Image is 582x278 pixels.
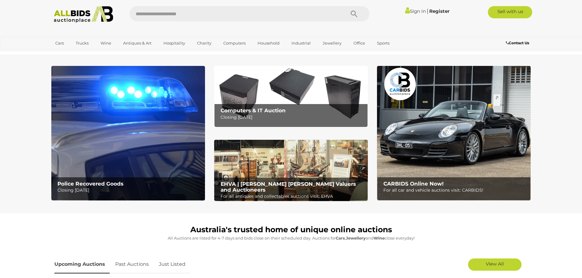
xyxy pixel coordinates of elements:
a: Antiques & Art [119,38,156,48]
span: | [427,8,428,14]
a: Police Recovered Goods Police Recovered Goods Closing [DATE] [51,66,205,200]
button: Search [339,6,369,21]
b: Contact Us [506,41,529,45]
b: EHVA | [PERSON_NAME] [PERSON_NAME] Valuers and Auctioneers [221,181,356,193]
a: Past Auctions [111,255,153,273]
p: Closing [DATE] [57,186,201,194]
img: EHVA | Evans Hastings Valuers and Auctioneers [214,140,368,201]
img: Computers & IT Auction [214,66,368,127]
strong: Wine [374,236,385,240]
a: Upcoming Auctions [54,255,110,273]
img: Allbids.com.au [50,6,117,23]
strong: Jewellery [346,236,366,240]
a: EHVA | Evans Hastings Valuers and Auctioneers EHVA | [PERSON_NAME] [PERSON_NAME] Valuers and Auct... [214,140,368,201]
img: Police Recovered Goods [51,66,205,200]
a: Contact Us [506,40,531,46]
a: Cars [51,38,68,48]
a: Wine [97,38,115,48]
img: CARBIDS Online Now! [377,66,531,200]
a: Jewellery [319,38,346,48]
a: Sports [373,38,393,48]
a: Charity [193,38,215,48]
b: CARBIDS Online Now! [383,181,444,187]
a: CARBIDS Online Now! CARBIDS Online Now! For all car and vehicle auctions visit: CARBIDS! [377,66,531,200]
a: Trucks [72,38,93,48]
p: For all antiques and collectables auctions visit: EHVA [221,193,364,200]
a: Computers [219,38,250,48]
p: All Auctions are listed for 4-7 days and bids close on their scheduled day. Auctions for , and cl... [54,235,528,242]
p: For all car and vehicle auctions visit: CARBIDS! [383,186,527,194]
a: Office [350,38,369,48]
a: Computers & IT Auction Computers & IT Auction Closing [DATE] [214,66,368,127]
a: Household [254,38,284,48]
a: Industrial [287,38,315,48]
b: Police Recovered Goods [57,181,123,187]
a: View All [468,258,522,271]
a: Hospitality [159,38,189,48]
a: Sign In [405,8,426,14]
a: Register [429,8,449,14]
span: View All [486,261,504,267]
a: Just Listed [154,255,190,273]
strong: Cars [336,236,345,240]
b: Computers & IT Auction [221,107,286,114]
a: [GEOGRAPHIC_DATA] [51,48,103,58]
h1: Australia's trusted home of unique online auctions [54,226,528,234]
a: Sell with us [488,6,532,18]
p: Closing [DATE] [221,114,364,121]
